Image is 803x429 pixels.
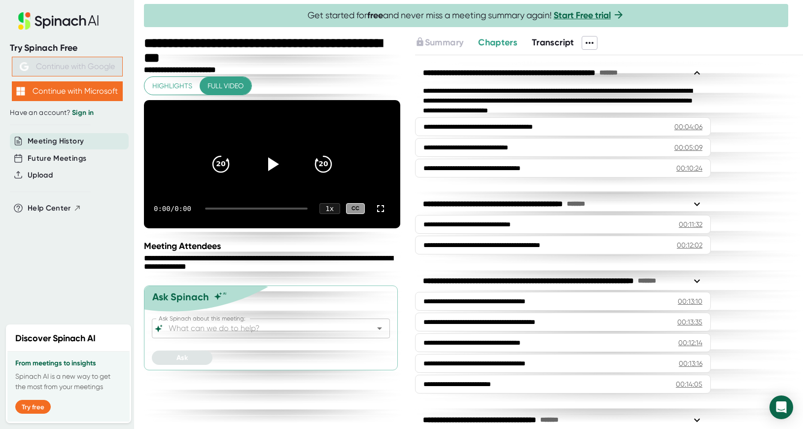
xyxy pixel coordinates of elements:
[679,219,702,229] div: 00:11:32
[425,37,463,48] span: Summary
[367,10,383,21] b: free
[154,205,193,213] div: 0:00 / 0:00
[28,153,86,164] button: Future Meetings
[12,81,123,101] button: Continue with Microsoft
[678,338,702,348] div: 00:12:14
[10,108,124,117] div: Have an account?
[676,163,702,173] div: 00:10:24
[72,108,94,117] a: Sign in
[28,136,84,147] button: Meeting History
[674,143,702,152] div: 00:05:09
[144,241,403,251] div: Meeting Attendees
[769,395,793,419] div: Open Intercom Messenger
[415,36,463,49] button: Summary
[676,379,702,389] div: 00:14:05
[478,36,517,49] button: Chapters
[319,203,340,214] div: 1 x
[308,10,625,21] span: Get started for and never miss a meeting summary again!
[10,42,124,54] div: Try Spinach Free
[532,36,574,49] button: Transcript
[12,57,123,76] button: Continue with Google
[152,80,192,92] span: Highlights
[478,37,517,48] span: Chapters
[208,80,244,92] span: Full video
[678,296,702,306] div: 00:13:10
[554,10,611,21] a: Start Free trial
[152,351,212,365] button: Ask
[200,77,251,95] button: Full video
[679,358,702,368] div: 00:13:16
[20,62,29,71] img: Aehbyd4JwY73AAAAAElFTkSuQmCC
[677,240,702,250] div: 00:12:02
[677,317,702,327] div: 00:13:35
[167,322,358,335] input: What can we do to help?
[373,322,386,335] button: Open
[28,170,53,181] button: Upload
[144,77,200,95] button: Highlights
[532,37,574,48] span: Transcript
[15,332,96,345] h2: Discover Spinach AI
[415,36,478,50] div: Upgrade to access
[15,359,122,367] h3: From meetings to insights
[15,371,122,392] p: Spinach AI is a new way to get the most from your meetings
[674,122,702,132] div: 00:04:06
[15,400,51,414] button: Try free
[176,354,188,362] span: Ask
[28,203,81,214] button: Help Center
[28,203,71,214] span: Help Center
[346,203,365,214] div: CC
[152,291,209,303] div: Ask Spinach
